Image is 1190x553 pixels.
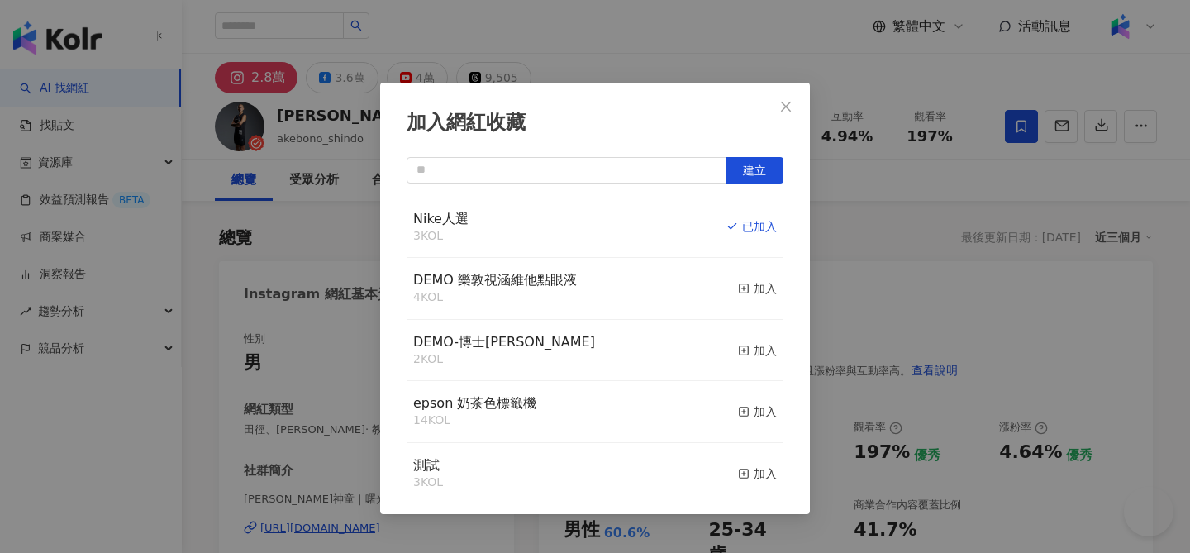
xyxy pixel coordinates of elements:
button: 加入 [738,456,777,491]
button: Close [769,90,802,123]
button: 加入 [738,394,777,429]
a: epson 奶茶色標籤機 [413,397,536,410]
span: 測試 [413,457,440,473]
button: 已加入 [726,210,777,245]
div: 加入 [738,279,777,298]
span: DEMO 樂敦視涵維他點眼液 [413,272,577,288]
span: DEMO-博士[PERSON_NAME] [413,334,595,350]
span: 建立 [743,164,766,177]
a: 測試 [413,459,440,472]
span: Nike人選 [413,211,469,226]
div: 4 KOL [413,289,577,306]
div: 加入網紅收藏 [407,109,783,137]
button: 建立 [726,157,783,184]
a: DEMO 樂敦視涵維他點眼液 [413,274,577,287]
a: Nike人選 [413,212,469,226]
div: 加入 [738,465,777,483]
button: 加入 [738,333,777,368]
span: close [779,100,793,113]
div: 3 KOL [413,474,443,491]
div: 加入 [738,341,777,360]
span: epson 奶茶色標籤機 [413,395,536,411]
div: 已加入 [726,217,777,236]
button: 加入 [738,271,777,306]
div: 2 KOL [413,351,595,368]
div: 3 KOL [413,228,469,245]
div: 14 KOL [413,412,536,429]
div: 加入 [738,403,777,421]
a: DEMO-博士[PERSON_NAME] [413,336,595,349]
